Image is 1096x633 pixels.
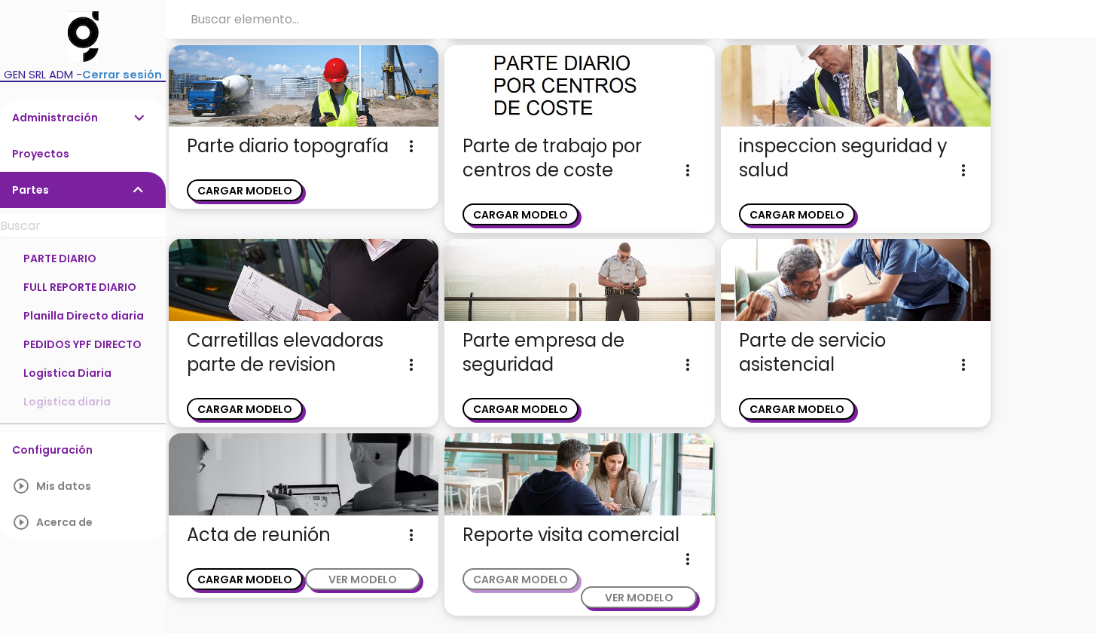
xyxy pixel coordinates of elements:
i: more_vert [402,134,420,158]
span: Parte de servicio asistencial [739,329,972,377]
a: Cerrar sesión [82,67,162,82]
img: riesgos.jpg [721,45,991,127]
i: more_vert [679,547,697,571]
button: CARGAR MODELO [739,203,855,225]
span: Acta de reunión [187,523,420,547]
img: reunion.jpg [169,433,438,515]
span: Reporte visita comercial [463,523,696,547]
i: play_circle_outline [12,504,30,540]
i: more_vert [679,158,697,182]
i: play_circle_outline [12,468,30,504]
button: CARGAR MODELO [463,398,579,420]
img: carretilla.jpg [169,239,438,321]
button: CARGAR MODELO [187,398,303,420]
span: Parte empresa de seguridad [463,329,696,377]
button: VER MODELO [581,586,697,608]
i: expand_more [130,172,148,208]
button: CARGAR MODELO [187,568,303,590]
span: Parte diario topografía [187,134,420,158]
button: CARGAR MODELO [739,398,855,420]
button: CARGAR MODELO [463,203,579,225]
img: itcons-logo [68,11,99,62]
img: topografia.png [169,45,438,127]
img: comercial.jpg [444,433,714,515]
span: Parte de trabajo por centros de coste [463,134,696,182]
i: more_vert [402,353,420,377]
button: CARGAR MODELO [463,568,579,590]
i: more_vert [402,523,420,547]
i: more_vert [679,353,697,377]
button: CARGAR MODELO [187,179,303,201]
button: VER MODELO [305,568,421,590]
span: Carretillas elevadoras parte de revision [187,329,420,377]
img: seguridad.jpg [444,239,714,321]
span: inspeccion seguridad y salud [739,134,972,182]
i: more_vert [954,158,972,182]
img: centros-de-coste.jpg [444,45,714,127]
img: asistencia-sanitaria.jpg [721,239,991,321]
i: more_vert [954,353,972,377]
i: expand_more [130,99,148,136]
